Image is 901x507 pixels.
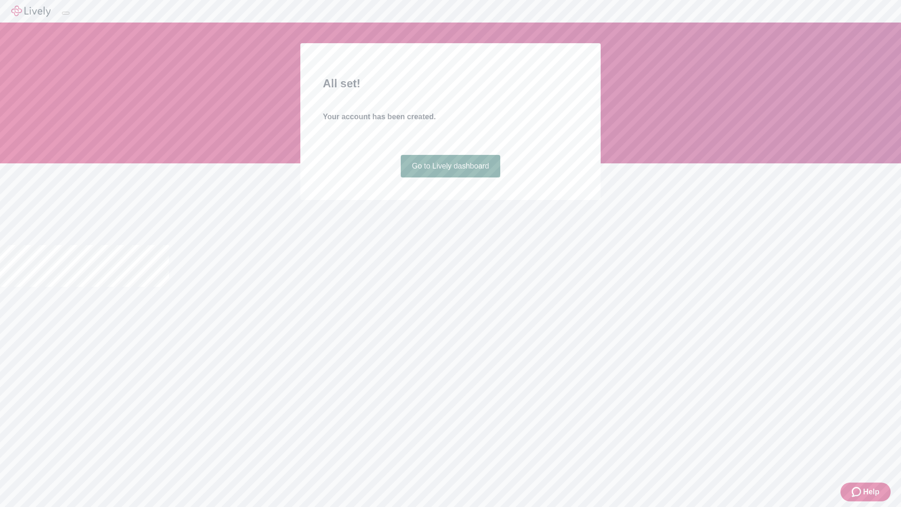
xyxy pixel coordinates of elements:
[11,6,51,17] img: Lively
[323,111,578,123] h4: Your account has been created.
[863,486,879,498] span: Help
[852,486,863,498] svg: Zendesk support icon
[401,155,501,177] a: Go to Lively dashboard
[323,75,578,92] h2: All set!
[840,483,891,501] button: Zendesk support iconHelp
[62,12,69,15] button: Log out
